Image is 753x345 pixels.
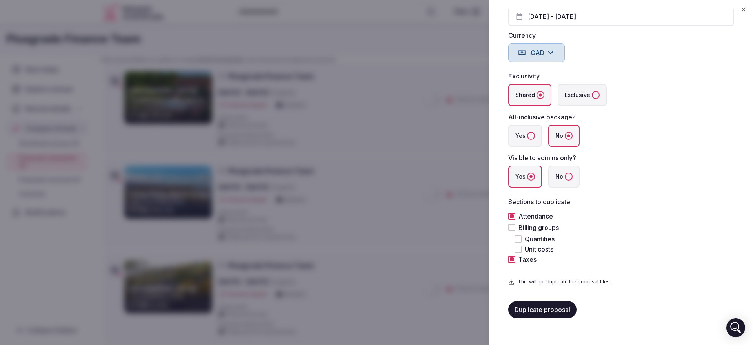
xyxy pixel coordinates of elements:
[565,132,573,140] button: No
[508,7,734,26] button: [DATE] - [DATE]
[518,224,559,232] label: Billing groups
[525,236,555,242] label: Quantities
[548,166,580,188] label: No
[527,173,535,181] button: Yes
[508,32,734,38] label: Currency
[508,43,565,62] button: CAD
[558,84,607,106] label: Exclusive
[592,91,600,99] button: Exclusive
[527,132,535,140] button: Yes
[565,173,573,181] button: No
[508,301,577,318] button: Duplicate proposal
[548,125,580,147] label: No
[518,213,553,219] label: Attendance
[508,125,542,147] label: Yes
[508,154,576,162] label: Visible to admins only?
[508,72,540,80] label: Exclusivity
[508,166,542,188] label: Yes
[508,84,551,106] label: Shared
[537,91,544,99] button: Shared
[525,246,553,252] label: Unit costs
[508,197,734,206] h3: Sections to duplicate
[508,113,576,121] label: All-inclusive package?
[518,256,537,263] label: Taxes
[518,279,611,285] p: This will not duplicate the proposal files.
